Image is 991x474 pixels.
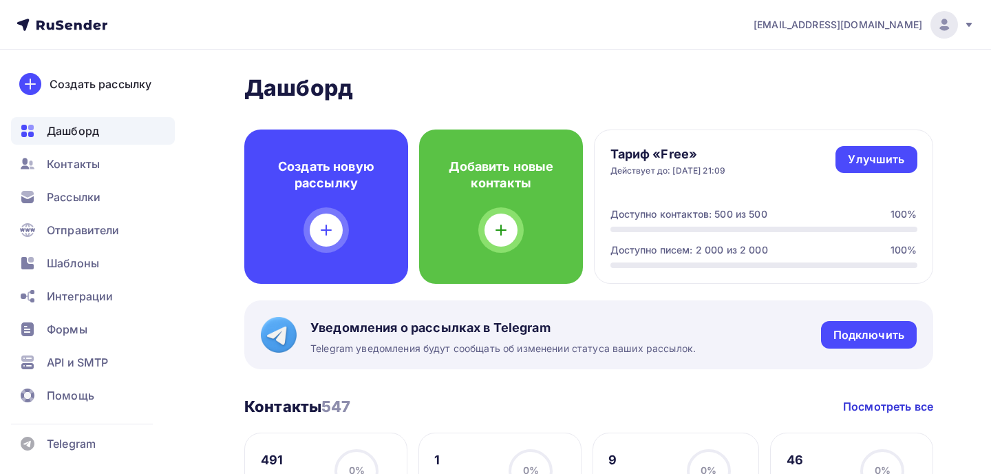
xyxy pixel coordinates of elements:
div: 491 [261,452,321,468]
span: Интеграции [47,288,113,305]
div: Действует до: [DATE] 21:09 [610,165,726,176]
div: 9 [608,452,674,468]
div: Доступно контактов: 500 из 500 [610,207,767,221]
a: Дашборд [11,117,175,145]
a: Шаблоны [11,249,175,277]
a: Рассылки [11,183,175,211]
span: Дашборд [47,123,99,139]
span: Формы [47,321,87,338]
span: Помощь [47,387,94,404]
h3: Контакты [244,397,351,416]
div: Создать рассылку [50,76,151,92]
a: Посмотреть все [843,398,933,415]
span: [EMAIL_ADDRESS][DOMAIN_NAME] [754,18,922,32]
a: Формы [11,316,175,343]
div: 100% [891,207,917,221]
span: Контакты [47,156,100,172]
span: Telegram уведомления будут сообщать об изменении статуса ваших рассылок. [310,342,696,355]
h4: Создать новую рассылку [266,158,386,192]
div: Улучшить [848,152,904,167]
div: 46 [787,452,831,468]
span: Рассылки [47,189,100,205]
span: Telegram [47,435,96,452]
a: Отправители [11,216,175,244]
span: Шаблоны [47,255,99,271]
div: Доступно писем: 2 000 из 2 000 [610,243,768,257]
span: Отправители [47,222,120,238]
span: API и SMTP [47,354,108,371]
a: [EMAIL_ADDRESS][DOMAIN_NAME] [754,11,974,39]
div: 100% [891,243,917,257]
h2: Дашборд [244,74,933,102]
span: Уведомления о рассылках в Telegram [310,320,696,336]
a: Контакты [11,150,175,178]
h4: Добавить новые контакты [441,158,561,192]
div: 1 [434,452,471,468]
span: 547 [321,398,350,415]
h4: Тариф «Free» [610,146,726,163]
div: Подключить [833,327,904,343]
